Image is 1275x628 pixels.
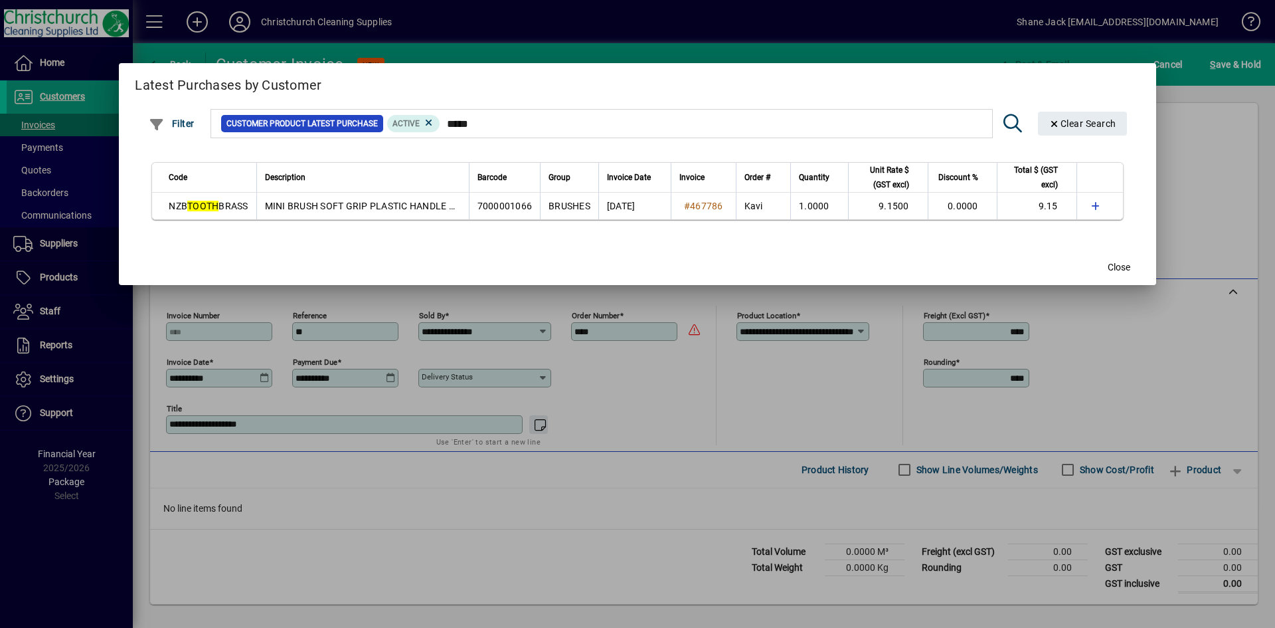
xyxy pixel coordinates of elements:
span: Invoice [679,170,705,185]
div: Invoice [679,170,728,185]
div: Discount % [936,170,990,185]
h2: Latest Purchases by Customer [119,63,1155,102]
span: Invoice Date [607,170,651,185]
span: Discount % [938,170,978,185]
span: Barcode [477,170,507,185]
div: Order # [744,170,782,185]
div: Invoice Date [607,170,663,185]
span: Description [265,170,305,185]
button: Filter [145,112,198,136]
span: 7000001066 [477,201,533,211]
span: Filter [149,118,195,129]
span: 467786 [690,201,723,211]
span: MINI BRUSH SOFT GRIP PLASTIC HANDLE BRASS FILL [265,201,500,211]
span: Group [549,170,570,185]
span: Clear Search [1049,118,1116,129]
div: Description [265,170,461,185]
span: Quantity [799,170,829,185]
span: Close [1108,261,1130,274]
div: Unit Rate $ (GST excl) [857,163,921,192]
span: Total $ (GST excl) [1005,163,1058,192]
span: Order # [744,170,770,185]
mat-chip: Product Activation Status: Active [387,115,440,132]
td: [DATE] [598,193,671,219]
div: Quantity [799,170,841,185]
a: #467786 [679,199,728,213]
span: BRUSHES [549,201,590,211]
span: Unit Rate $ (GST excl) [857,163,909,192]
span: Customer Product Latest Purchase [226,117,378,130]
td: 1.0000 [790,193,848,219]
div: Total $ (GST excl) [1005,163,1070,192]
td: 9.15 [997,193,1076,219]
div: Group [549,170,590,185]
span: # [684,201,690,211]
div: Code [169,170,248,185]
button: Clear [1038,112,1127,136]
div: Barcode [477,170,533,185]
td: 0.0000 [928,193,997,219]
button: Close [1098,256,1140,280]
td: 9.1500 [848,193,928,219]
em: TOOTH [187,201,218,211]
span: NZB BRASS [169,201,248,211]
span: Active [392,119,420,128]
span: Code [169,170,187,185]
td: Kavi [736,193,790,219]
